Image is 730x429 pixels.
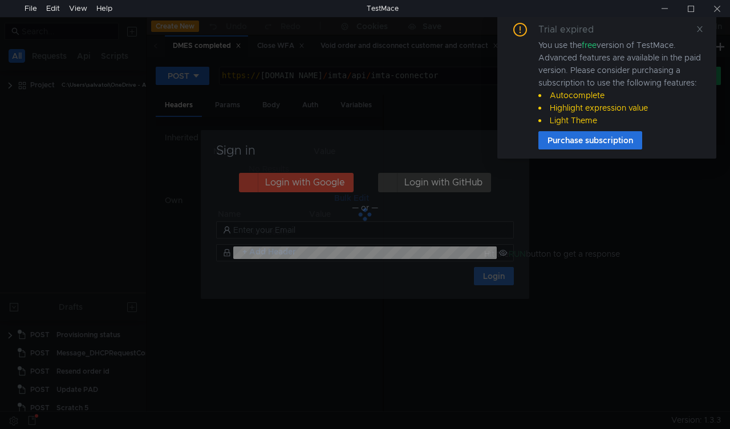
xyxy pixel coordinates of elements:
li: Light Theme [538,114,703,127]
span: free [582,40,597,50]
button: Purchase subscription [538,131,642,149]
div: Trial expired [538,23,607,37]
div: You use the version of TestMace. Advanced features are available in the paid version. Please cons... [538,39,703,127]
li: Highlight expression value [538,102,703,114]
li: Autocomplete [538,89,703,102]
